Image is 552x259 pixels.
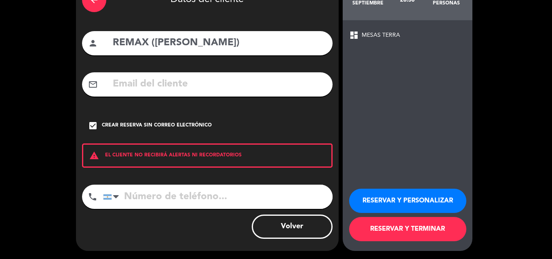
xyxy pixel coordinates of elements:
button: RESERVAR Y PERSONALIZAR [349,189,466,213]
i: check_box [88,121,98,131]
input: Número de teléfono... [103,185,333,209]
span: dashboard [349,30,359,40]
span: MESAS TERRA [362,31,400,40]
input: Email del cliente [112,76,327,93]
button: Volver [252,215,333,239]
i: mail_outline [88,80,98,89]
i: phone [88,192,97,202]
div: EL CLIENTE NO RECIBIRÁ ALERTAS NI RECORDATORIOS [82,143,333,168]
div: Crear reserva sin correo electrónico [102,122,212,130]
div: Argentina: +54 [103,185,122,208]
input: Nombre del cliente [112,35,327,51]
i: warning [83,151,105,160]
button: RESERVAR Y TERMINAR [349,217,466,241]
i: person [88,38,98,48]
